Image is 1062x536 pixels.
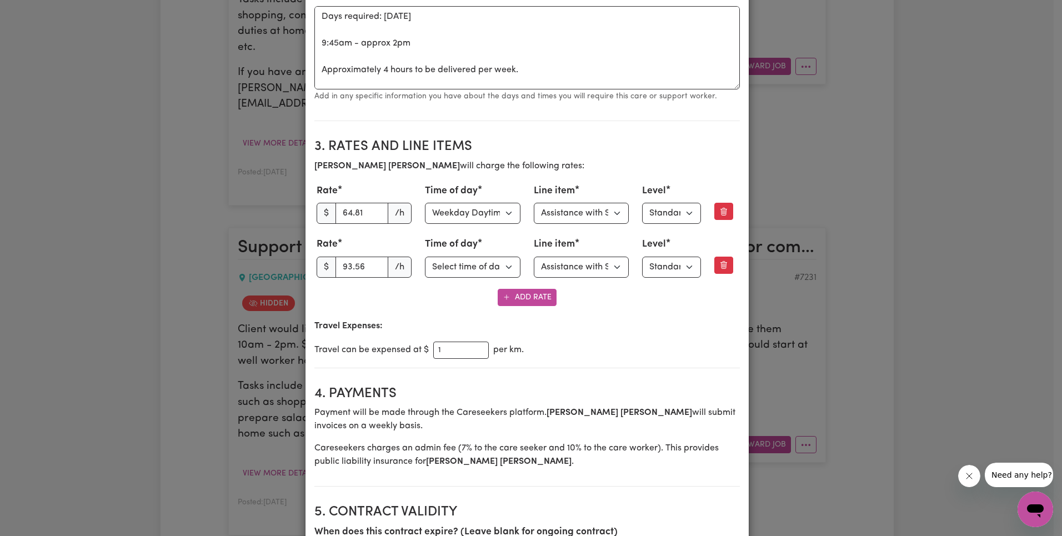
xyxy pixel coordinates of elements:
label: Rate [317,237,338,252]
span: $ [317,203,336,224]
label: Time of day [425,184,478,198]
span: /h [388,257,412,278]
label: Line item [534,184,575,198]
h2: 5. Contract Validity [314,504,740,520]
b: Travel Expenses: [314,322,383,330]
label: Line item [534,237,575,252]
label: Level [642,184,666,198]
p: will charge the following rates: [314,159,740,173]
b: [PERSON_NAME] [PERSON_NAME] [314,162,460,171]
h2: 3. Rates and Line Items [314,139,740,155]
textarea: Days required: [DATE] 9:45am - approx 2pm Approximately 4 hours to be delivered per week. [DATE] ... [314,6,740,89]
iframe: Button to launch messaging window [1018,492,1053,527]
p: Careseekers charges an admin fee ( 7 % to the care seeker and 10% to the care worker). This provi... [314,442,740,468]
span: $ [317,257,336,278]
iframe: Message from company [985,463,1053,487]
button: Add Rate [498,289,557,306]
span: /h [388,203,412,224]
label: Time of day [425,237,478,252]
small: Add in any specific information you have about the days and times you will require this care or s... [314,92,717,101]
input: 0.00 [335,203,389,224]
iframe: Close message [958,465,980,487]
button: Remove this rate [714,257,733,274]
label: Level [642,237,666,252]
span: Travel can be expensed at $ [314,343,429,357]
label: Rate [317,184,338,198]
button: Remove this rate [714,203,733,220]
p: Payment will be made through the Careseekers platform. will submit invoices on a weekly basis. [314,406,740,433]
b: [PERSON_NAME] [PERSON_NAME] [547,408,692,417]
h2: 4. Payments [314,386,740,402]
input: 0.00 [335,257,389,278]
span: per km. [493,343,524,357]
b: [PERSON_NAME] [PERSON_NAME] [426,457,572,466]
